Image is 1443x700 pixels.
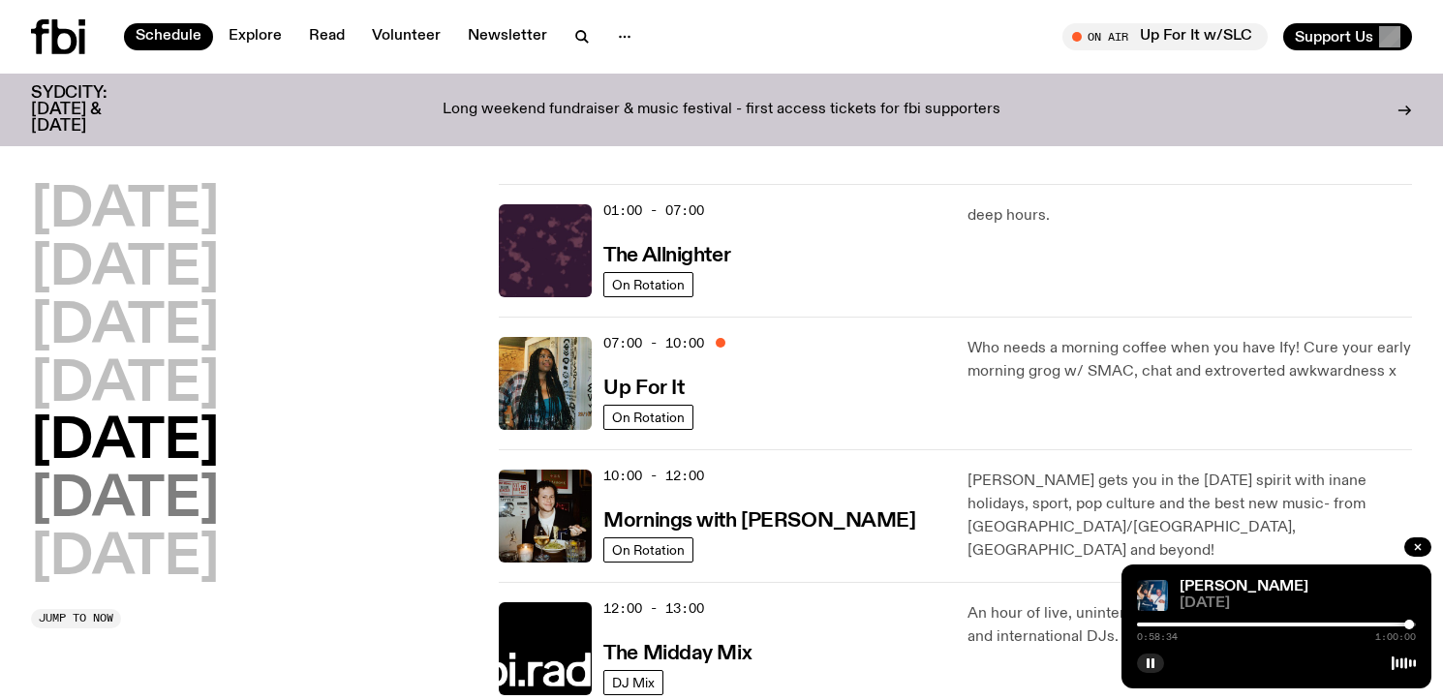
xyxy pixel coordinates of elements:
p: [PERSON_NAME] gets you in the [DATE] spirit with inane holidays, sport, pop culture and the best ... [967,470,1412,563]
button: [DATE] [31,532,219,586]
a: Mornings with [PERSON_NAME] [603,507,915,532]
button: [DATE] [31,358,219,412]
button: [DATE] [31,473,219,528]
a: [PERSON_NAME] [1180,579,1308,594]
img: Sam blankly stares at the camera, brightly lit by a camera flash wearing a hat collared shirt and... [499,470,592,563]
a: On Rotation [603,537,693,563]
span: 07:00 - 10:00 [603,334,704,352]
span: [DATE] [1180,596,1416,611]
h3: The Midday Mix [603,644,752,664]
span: On Rotation [612,542,685,557]
span: DJ Mix [612,675,655,689]
a: DJ Mix [603,670,663,695]
span: 01:00 - 07:00 [603,201,704,220]
a: Read [297,23,356,50]
span: 10:00 - 12:00 [603,467,704,485]
p: Who needs a morning coffee when you have Ify! Cure your early morning grog w/ SMAC, chat and extr... [967,337,1412,383]
a: Schedule [124,23,213,50]
a: Volunteer [360,23,452,50]
span: Jump to now [39,613,113,624]
h3: Up For It [603,379,684,399]
a: On Rotation [603,405,693,430]
h3: The Allnighter [603,246,730,266]
p: Long weekend fundraiser & music festival - first access tickets for fbi supporters [443,102,1000,119]
button: [DATE] [31,242,219,296]
h3: SYDCITY: [DATE] & [DATE] [31,85,155,135]
button: Jump to now [31,609,121,628]
button: On AirUp For It w/SLC [1062,23,1268,50]
p: deep hours. [967,204,1412,228]
span: 1:00:00 [1375,632,1416,642]
button: Support Us [1283,23,1412,50]
p: An hour of live, uninterrupted music from some of the best local and international DJs. Start you... [967,602,1412,649]
span: 0:58:34 [1137,632,1178,642]
span: Support Us [1295,28,1373,46]
a: Up For It [603,375,684,399]
a: On Rotation [603,272,693,297]
img: Ify - a Brown Skin girl with black braided twists, looking up to the side with her tongue stickin... [499,337,592,430]
button: [DATE] [31,300,219,354]
span: On Rotation [612,410,685,424]
button: [DATE] [31,415,219,470]
span: 12:00 - 13:00 [603,599,704,618]
a: The Midday Mix [603,640,752,664]
h3: Mornings with [PERSON_NAME] [603,511,915,532]
span: On Rotation [612,277,685,291]
button: [DATE] [31,184,219,238]
a: The Allnighter [603,242,730,266]
a: Newsletter [456,23,559,50]
a: Explore [217,23,293,50]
